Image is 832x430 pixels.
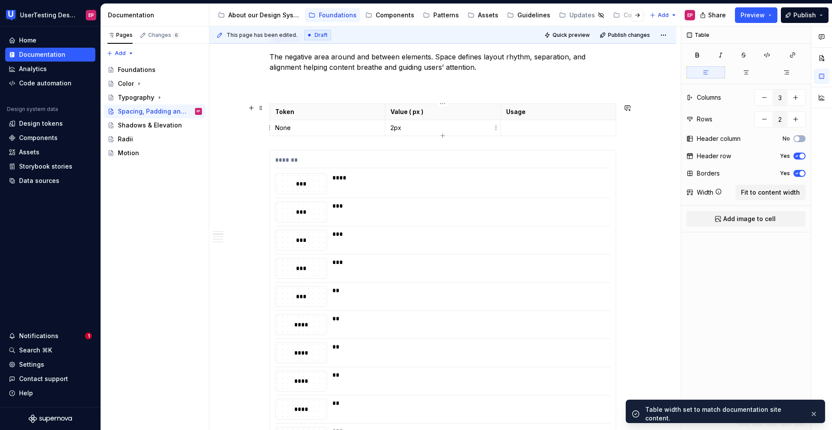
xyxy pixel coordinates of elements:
[552,32,590,39] span: Quick preview
[478,11,498,20] div: Assets
[270,52,616,93] p: The negative area around and between elements. Space defines layout rhythm, separation, and align...
[5,76,95,90] a: Code automation
[214,8,303,22] a: About our Design System
[556,8,608,22] a: Updates
[118,121,182,130] div: Shadows & Elevation
[780,153,790,160] label: Yes
[697,188,713,197] div: Width
[5,48,95,62] a: Documentation
[542,29,594,41] button: Quick preview
[708,11,726,20] span: Share
[5,386,95,400] button: Help
[173,32,180,39] span: 6
[118,79,134,88] div: Color
[433,11,459,20] div: Patterns
[104,118,205,132] a: Shadows & Elevation
[741,188,800,197] span: Fit to content width
[19,176,59,185] div: Data sources
[686,211,806,227] button: Add image to cell
[104,63,205,160] div: Page tree
[118,65,156,74] div: Foundations
[19,332,58,340] div: Notifications
[85,332,92,339] span: 1
[107,32,133,39] div: Pages
[793,11,816,20] span: Publish
[104,132,205,146] a: Radii
[19,50,65,59] div: Documentation
[227,32,297,39] span: This page has been edited.
[104,146,205,160] a: Motion
[315,32,328,39] span: Draft
[5,372,95,386] button: Contact support
[5,174,95,188] a: Data sources
[197,107,200,116] div: EP
[697,152,731,160] div: Header row
[610,8,702,22] a: Composable Patterns
[695,7,731,23] button: Share
[19,148,39,156] div: Assets
[104,47,136,59] button: Add
[390,107,495,116] p: Value ( px )
[723,215,776,223] span: Add image to cell
[735,185,806,200] button: Fit to content width
[118,149,139,157] div: Motion
[5,117,95,130] a: Design tokens
[6,10,16,20] img: 41adf70f-fc1c-4662-8e2d-d2ab9c673b1b.png
[19,360,44,369] div: Settings
[608,32,650,39] span: Publish changes
[5,131,95,145] a: Components
[104,104,205,118] a: Spacing, Padding and SizingEP
[19,65,47,73] div: Analytics
[376,11,414,20] div: Components
[504,8,554,22] a: Guidelines
[19,134,58,142] div: Components
[697,93,721,102] div: Columns
[19,162,72,171] div: Storybook stories
[5,358,95,371] a: Settings
[228,11,300,20] div: About our Design System
[29,414,72,423] svg: Supernova Logo
[5,160,95,173] a: Storybook stories
[319,11,357,20] div: Foundations
[697,134,741,143] div: Header column
[19,375,68,383] div: Contact support
[20,11,75,20] div: UserTesting Design System
[19,389,33,397] div: Help
[115,50,126,57] span: Add
[104,77,205,91] a: Color
[118,93,154,102] div: Typography
[647,9,679,21] button: Add
[517,11,550,20] div: Guidelines
[780,170,790,177] label: Yes
[362,8,418,22] a: Components
[214,7,645,24] div: Page tree
[19,119,63,128] div: Design tokens
[419,8,462,22] a: Patterns
[5,62,95,76] a: Analytics
[390,124,495,132] p: 2px
[88,12,94,19] div: EP
[697,169,720,178] div: Borders
[5,343,95,357] button: Search ⌘K
[687,12,693,19] div: EP
[2,6,99,24] button: UserTesting Design SystemEP
[104,63,205,77] a: Foundations
[658,12,669,19] span: Add
[5,329,95,343] button: Notifications1
[464,8,502,22] a: Assets
[275,107,380,116] p: Token
[783,135,790,142] label: No
[5,33,95,47] a: Home
[305,8,360,22] a: Foundations
[781,7,829,23] button: Publish
[118,107,189,116] div: Spacing, Padding and Sizing
[7,106,58,113] div: Design system data
[569,11,595,20] div: Updates
[645,405,803,423] div: Table width set to match documentation site content.
[506,107,611,116] p: Usage
[697,115,712,124] div: Rows
[5,145,95,159] a: Assets
[118,135,133,143] div: Radii
[108,11,205,20] div: Documentation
